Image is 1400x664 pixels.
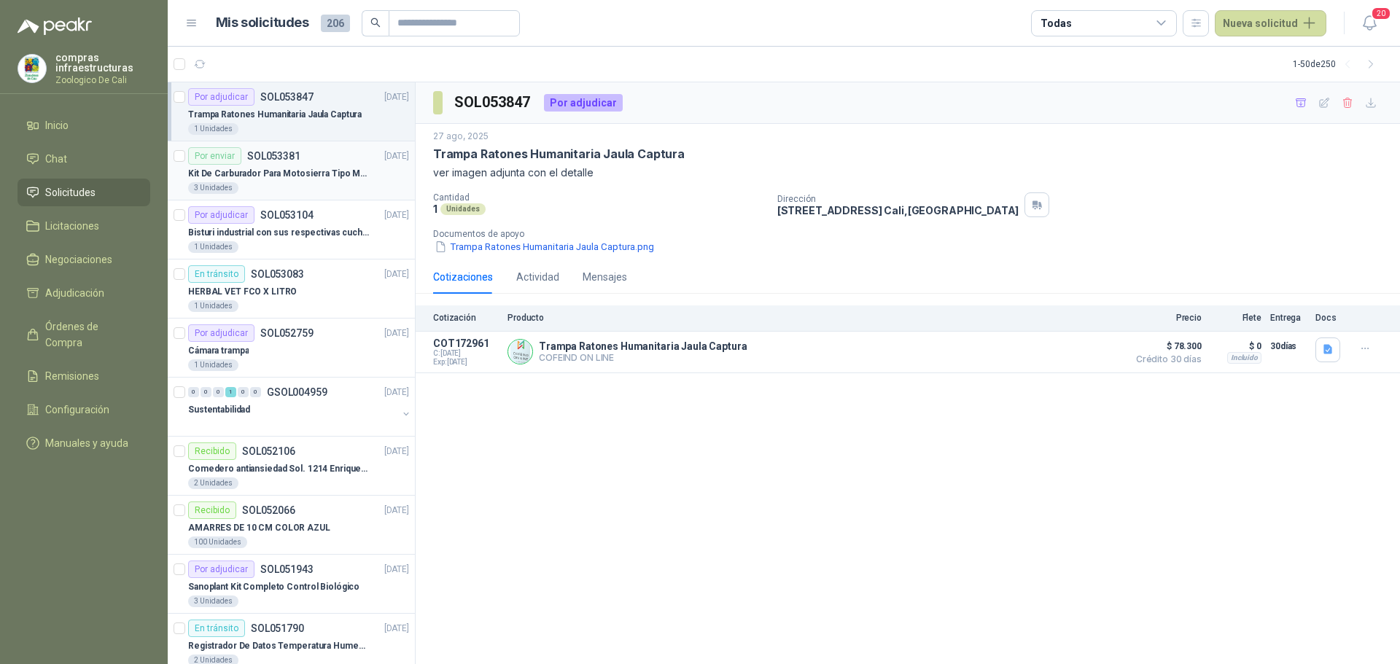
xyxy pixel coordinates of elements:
p: compras infraestructuras [55,52,150,73]
span: Órdenes de Compra [45,319,136,351]
span: Licitaciones [45,218,99,234]
p: [DATE] [384,208,409,222]
a: Inicio [17,112,150,139]
p: [DATE] [384,445,409,458]
button: 20 [1356,10,1382,36]
p: Comedero antiansiedad Sol. 1214 Enriquecimiento [188,462,370,476]
a: Adjudicación [17,279,150,307]
p: 27 ago, 2025 [433,130,489,144]
span: Manuales y ayuda [45,435,128,451]
p: [DATE] [384,327,409,340]
p: Flete [1210,313,1261,323]
h1: Mis solicitudes [216,12,309,34]
div: Por adjudicar [188,324,254,342]
p: [DATE] [384,563,409,577]
a: Negociaciones [17,246,150,273]
div: 1 [225,387,236,397]
p: Entrega [1270,313,1307,323]
p: Trampa Ratones Humanitaria Jaula Captura [188,108,362,122]
a: RecibidoSOL052106[DATE] Comedero antiansiedad Sol. 1214 Enriquecimiento2 Unidades [168,437,415,496]
div: 0 [250,387,261,397]
p: GSOL004959 [267,387,327,397]
span: 206 [321,15,350,32]
p: 30 días [1270,337,1307,355]
p: Docs [1315,313,1345,323]
span: Exp: [DATE] [433,358,499,367]
p: SOL051790 [251,623,304,633]
a: Por adjudicarSOL052759[DATE] Cámara trampa1 Unidades [168,319,415,378]
div: Por enviar [188,147,241,165]
a: Solicitudes [17,179,150,206]
h3: SOL053847 [454,91,532,114]
a: Remisiones [17,362,150,390]
img: Company Logo [18,55,46,82]
p: SOL053104 [260,210,314,220]
p: Bisturi industrial con sus respectivas cuchillas segun muestra [188,226,370,240]
p: Sustentabilidad [188,403,250,417]
a: Por enviarSOL053381[DATE] Kit De Carburador Para Motosierra Tipo M250 - Zama3 Unidades [168,141,415,200]
div: Cotizaciones [433,269,493,285]
p: [DATE] [384,504,409,517]
img: Logo peakr [17,17,92,35]
p: [DATE] [384,622,409,636]
div: Unidades [440,203,486,215]
div: 3 Unidades [188,595,238,607]
div: Recibido [188,442,236,460]
span: Inicio [45,117,69,133]
span: 20 [1371,7,1391,20]
p: Cantidad [433,192,766,203]
p: Kit De Carburador Para Motosierra Tipo M250 - Zama [188,167,370,181]
p: 1 [433,203,437,215]
div: 0 [213,387,224,397]
span: Remisiones [45,368,99,384]
p: Cotización [433,313,499,323]
div: Actividad [516,269,559,285]
a: Licitaciones [17,212,150,240]
a: Configuración [17,396,150,423]
p: Registrador De Datos Temperatura Humedad Usb 32.000 Registro [188,639,370,653]
p: SOL052066 [242,505,295,515]
span: search [370,17,381,28]
p: [DATE] [384,149,409,163]
div: Todas [1041,15,1071,31]
div: 1 - 50 de 250 [1293,52,1382,76]
div: 1 Unidades [188,359,238,371]
div: 0 [201,387,211,397]
div: Por adjudicar [544,94,623,112]
p: Dirección [777,194,1019,204]
div: 1 Unidades [188,241,238,253]
p: [STREET_ADDRESS] Cali , [GEOGRAPHIC_DATA] [777,204,1019,216]
p: [DATE] [384,267,409,281]
p: HERBAL VET FCO X LITRO [188,285,297,299]
span: $ 78.300 [1129,337,1202,355]
a: RecibidoSOL052066[DATE] AMARRES DE 10 CM COLOR AZUL100 Unidades [168,496,415,555]
p: Producto [507,313,1120,323]
button: Nueva solicitud [1215,10,1326,36]
div: Por adjudicar [188,88,254,106]
p: Precio [1129,313,1202,323]
a: Por adjudicarSOL053847[DATE] Trampa Ratones Humanitaria Jaula Captura1 Unidades [168,82,415,141]
p: [DATE] [384,386,409,399]
div: Mensajes [583,269,627,285]
div: 0 [238,387,249,397]
p: AMARRES DE 10 CM COLOR AZUL [188,521,330,535]
div: Recibido [188,501,236,519]
p: SOL053083 [251,269,304,279]
a: 0 0 0 1 0 0 GSOL004959[DATE] Sustentabilidad [188,383,412,430]
a: Chat [17,145,150,173]
p: Documentos de apoyo [433,229,1394,239]
div: 1 Unidades [188,123,238,135]
span: Configuración [45,402,109,418]
p: Trampa Ratones Humanitaria Jaula Captura [539,340,747,352]
div: Por adjudicar [188,561,254,578]
div: En tránsito [188,265,245,283]
p: ver imagen adjunta con el detalle [433,165,1382,181]
a: Por adjudicarSOL053104[DATE] Bisturi industrial con sus respectivas cuchillas segun muestra1 Unid... [168,200,415,259]
p: SOL053381 [247,151,300,161]
div: 3 Unidades [188,182,238,194]
p: SOL052759 [260,328,314,338]
p: COT172961 [433,337,499,349]
a: Órdenes de Compra [17,313,150,356]
p: $ 0 [1210,337,1261,355]
span: Chat [45,151,67,167]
